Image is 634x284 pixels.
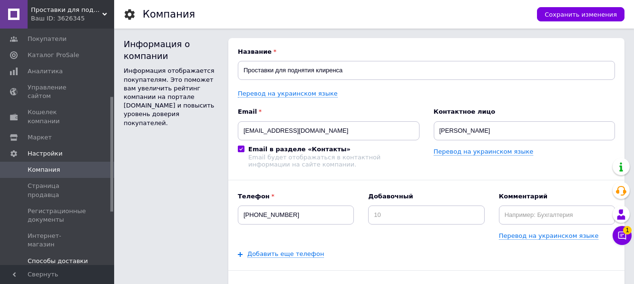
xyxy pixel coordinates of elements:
[238,48,615,56] b: Название
[434,121,615,140] input: ФИО
[31,6,102,14] span: Проставки для поднятия клиренса
[28,232,88,249] span: Интернет-магазин
[368,206,484,225] input: 10
[247,250,324,258] a: Добавить еще телефон
[28,67,63,76] span: Аналитика
[434,148,534,156] a: Перевод на украинском языке
[499,232,599,240] a: Перевод на украинском языке
[28,108,88,125] span: Кошелек компании
[28,182,88,199] span: Страница продавца
[368,192,484,201] b: Добавочный
[238,121,419,140] input: Электронный адрес
[28,207,88,224] span: Регистрационные документы
[623,226,632,235] span: 1
[124,67,219,127] div: Информация отображается покупателям. Это поможет вам увеличить рейтинг компании на портале [DOMAI...
[28,35,67,43] span: Покупатели
[28,133,52,142] span: Маркет
[499,206,615,225] input: Например: Бухгалтерия
[537,7,624,21] button: Сохранить изменения
[434,108,615,116] b: Контактное лицо
[124,38,219,62] div: Информация о компании
[248,154,419,168] div: Email будет отображаться в контактной информации на сайте компании.
[499,192,615,201] b: Комментарий
[143,9,195,20] h1: Компания
[28,257,88,265] span: Способы доставки
[545,11,617,18] span: Сохранить изменения
[28,166,60,174] span: Компания
[238,61,615,80] input: Название вашей компании
[248,146,351,153] b: Email в разделе «Контакты»
[238,192,354,201] b: Телефон
[613,226,632,245] button: Чат с покупателем1
[28,83,88,100] span: Управление сайтом
[28,149,62,158] span: Настройки
[238,206,354,225] input: +38 096 0000000
[238,90,338,98] a: Перевод на украинском языке
[238,108,419,116] b: Email
[31,14,114,23] div: Ваш ID: 3626345
[28,51,79,59] span: Каталог ProSale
